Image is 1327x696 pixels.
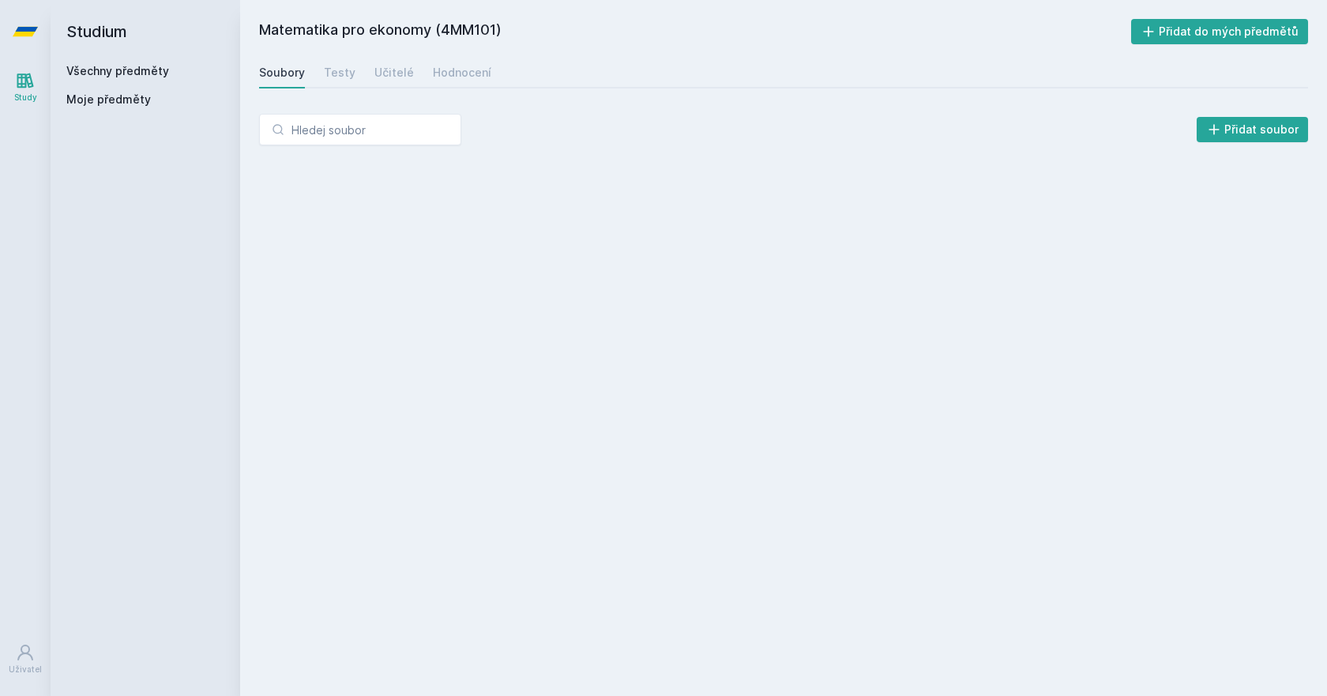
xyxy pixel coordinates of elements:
span: Moje předměty [66,92,151,107]
div: Testy [324,65,355,81]
div: Uživatel [9,664,42,675]
a: Study [3,63,47,111]
button: Přidat do mých předmětů [1131,19,1309,44]
a: Testy [324,57,355,88]
a: Hodnocení [433,57,491,88]
input: Hledej soubor [259,114,461,145]
div: Hodnocení [433,65,491,81]
div: Učitelé [374,65,414,81]
a: Učitelé [374,57,414,88]
h2: Matematika pro ekonomy (4MM101) [259,19,1131,44]
div: Study [14,92,37,103]
button: Přidat soubor [1197,117,1309,142]
div: Soubory [259,65,305,81]
a: Všechny předměty [66,64,169,77]
a: Soubory [259,57,305,88]
a: Uživatel [3,635,47,683]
